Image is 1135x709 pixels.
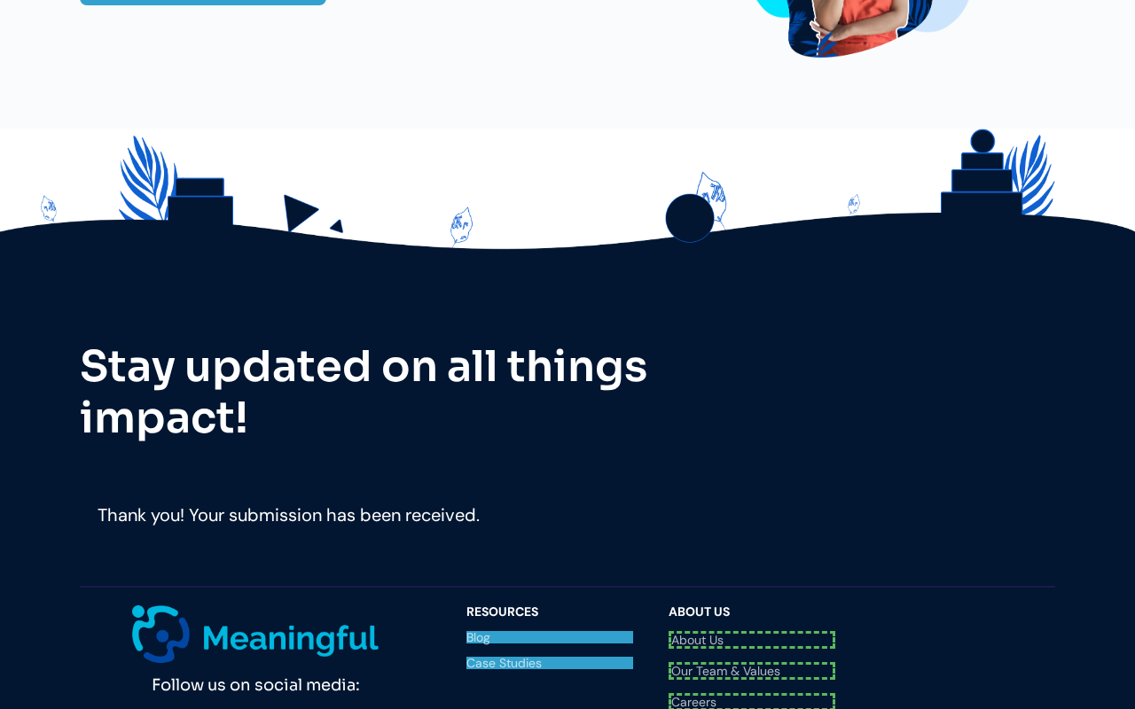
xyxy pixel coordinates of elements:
div: Follow us on social media: [80,663,431,699]
a: Case Studies [466,657,633,669]
a: Blog [466,631,633,643]
div: resources [466,605,633,618]
a: About Us [669,631,835,649]
h2: Stay updated on all things impact! [80,341,701,443]
div: Thank you! Your submission has been received. [98,502,480,528]
div: About Us [669,605,835,618]
div: Email Form success [80,484,497,546]
a: Our Team & Values [669,662,835,680]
